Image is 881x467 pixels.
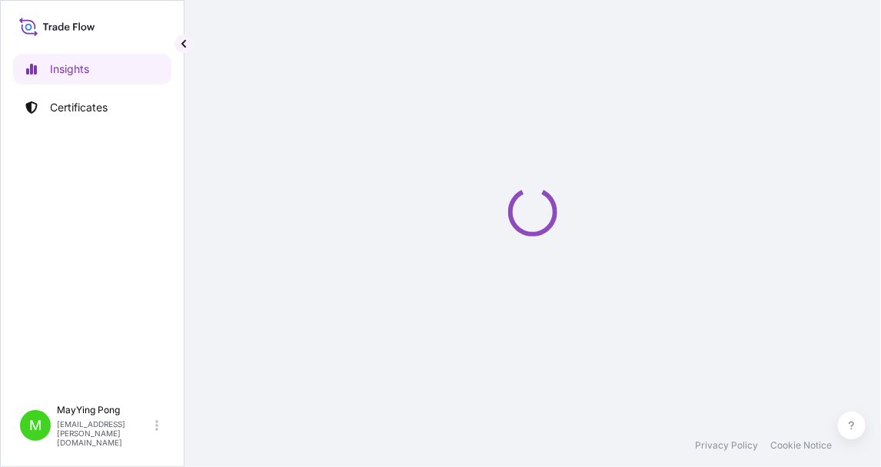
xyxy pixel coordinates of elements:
[13,54,171,84] a: Insights
[57,419,152,447] p: [EMAIL_ADDRESS][PERSON_NAME][DOMAIN_NAME]
[13,92,171,123] a: Certificates
[50,100,108,115] p: Certificates
[29,418,42,433] span: M
[695,439,758,452] a: Privacy Policy
[770,439,832,452] a: Cookie Notice
[57,404,152,416] p: MayYing Pong
[50,61,89,77] p: Insights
